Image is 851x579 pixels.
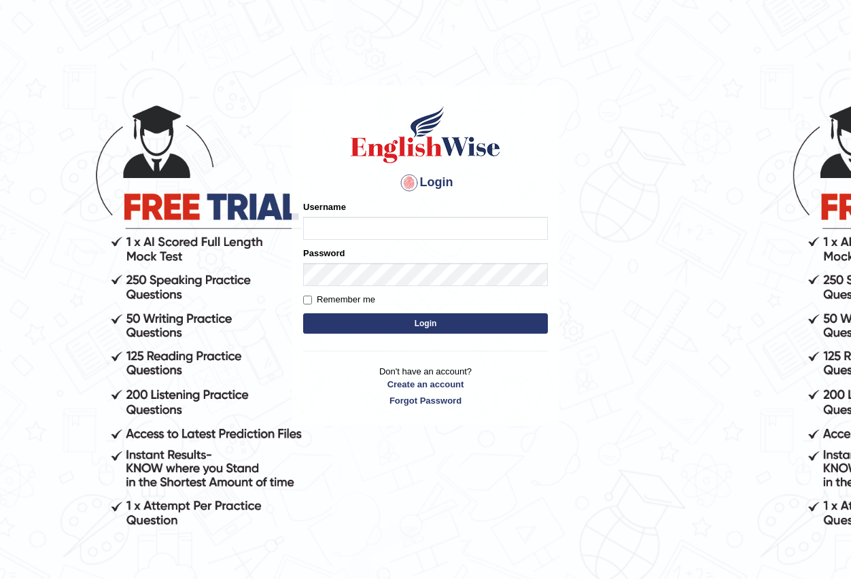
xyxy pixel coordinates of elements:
[303,313,548,334] button: Login
[303,394,548,407] a: Forgot Password
[348,104,503,165] img: Logo of English Wise sign in for intelligent practice with AI
[303,200,346,213] label: Username
[303,293,375,306] label: Remember me
[303,365,548,407] p: Don't have an account?
[303,172,548,194] h4: Login
[303,247,345,260] label: Password
[303,296,312,304] input: Remember me
[303,378,548,391] a: Create an account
